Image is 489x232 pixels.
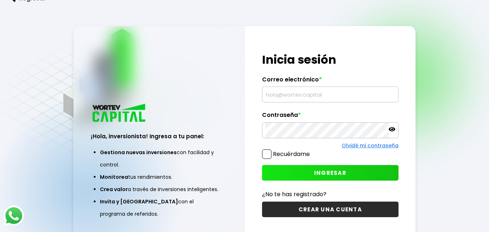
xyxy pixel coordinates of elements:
img: logo_wortev_capital [91,103,148,124]
span: Invita y [GEOGRAPHIC_DATA] [100,198,178,205]
img: logos_whatsapp-icon.242b2217.svg [4,206,24,226]
span: Crea valor [100,186,128,193]
h3: ¡Hola, inversionista! Ingresa a tu panel: [91,132,228,140]
button: CREAR UNA CUENTA [262,202,399,217]
li: con el programa de referidos. [100,195,219,220]
label: Correo electrónico [262,76,399,87]
p: ¿No te has registrado? [262,190,399,199]
span: INGRESAR [314,169,346,177]
label: Recuérdame [273,150,310,158]
h1: Inicia sesión [262,51,399,68]
li: tus rendimientos. [100,171,219,183]
li: a través de inversiones inteligentes. [100,183,219,195]
input: hola@wortev.capital [265,87,395,102]
li: con facilidad y control. [100,146,219,171]
span: Gestiona nuevas inversiones [100,149,177,156]
label: Contraseña [262,111,399,122]
button: INGRESAR [262,165,399,181]
a: Olvidé mi contraseña [342,142,399,149]
a: ¿No te has registrado?CREAR UNA CUENTA [262,190,399,217]
span: Monitorea [100,173,128,181]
